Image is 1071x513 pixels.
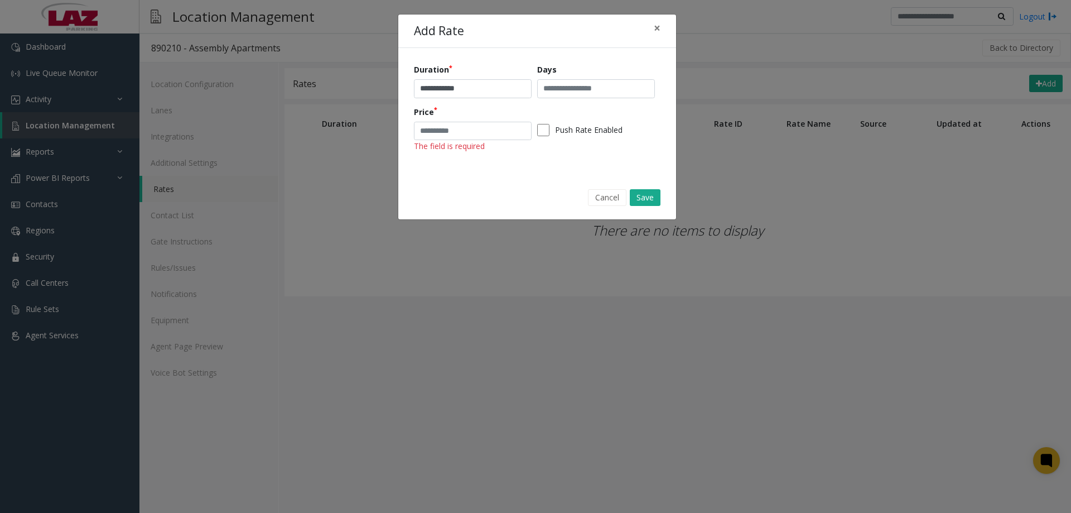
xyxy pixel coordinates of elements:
[588,189,626,206] button: Cancel
[646,15,668,42] button: Close
[414,22,464,40] h4: Add Rate
[414,141,485,151] span: The field is required
[654,20,660,36] span: ×
[537,64,557,75] label: Days
[414,64,452,75] label: Duration
[630,189,660,206] button: Save
[414,106,437,118] label: Price
[555,124,623,136] label: Push Rate Enabled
